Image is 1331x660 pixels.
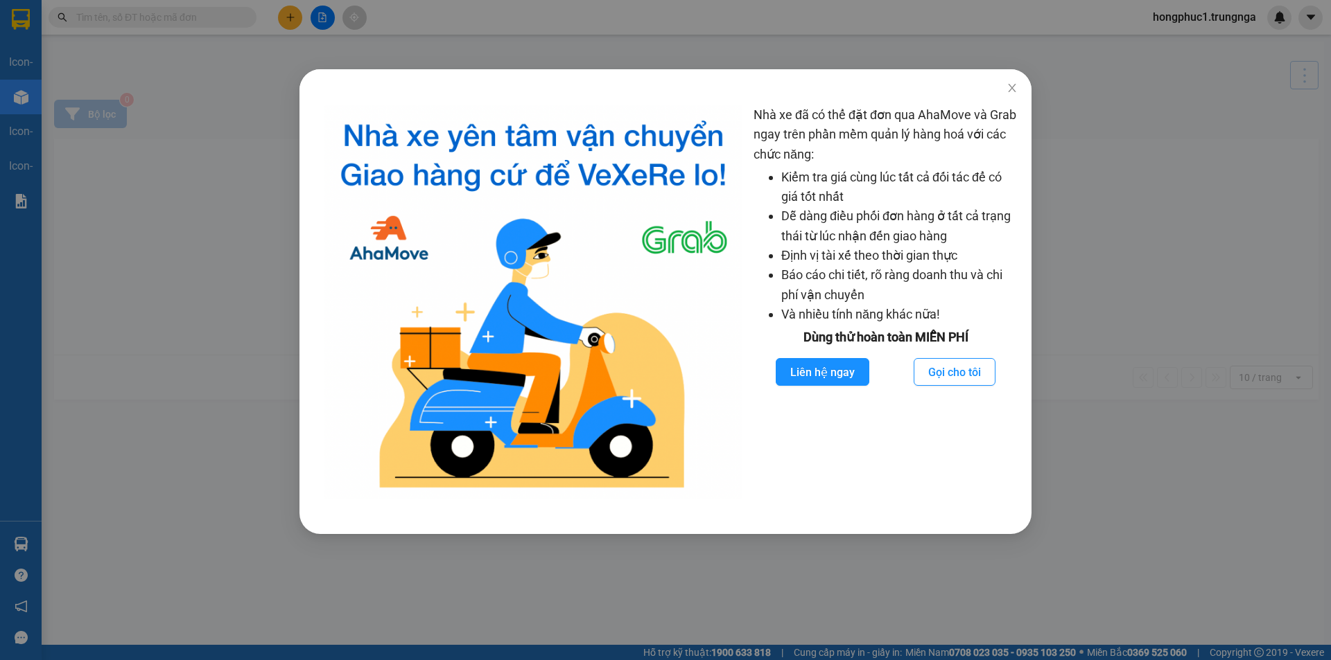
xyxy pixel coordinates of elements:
[754,105,1018,499] div: Nhà xe đã có thể đặt đơn qua AhaMove và Grab ngay trên phần mềm quản lý hàng hoá với các chức năng:
[781,206,1018,246] li: Dễ dàng điều phối đơn hàng ở tất cả trạng thái từ lúc nhận đến giao hàng
[928,364,981,381] span: Gọi cho tôi
[1007,82,1018,93] span: close
[781,305,1018,324] li: Và nhiều tính năng khác nữa!
[776,358,869,386] button: Liên hệ ngay
[324,105,742,499] img: logo
[781,168,1018,207] li: Kiểm tra giá cùng lúc tất cả đối tác để có giá tốt nhất
[790,364,855,381] span: Liên hệ ngay
[781,265,1018,305] li: Báo cáo chi tiết, rõ ràng doanh thu và chi phí vận chuyển
[914,358,995,386] button: Gọi cho tôi
[781,246,1018,265] li: Định vị tài xế theo thời gian thực
[993,69,1032,108] button: Close
[754,328,1018,347] div: Dùng thử hoàn toàn MIỄN PHÍ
